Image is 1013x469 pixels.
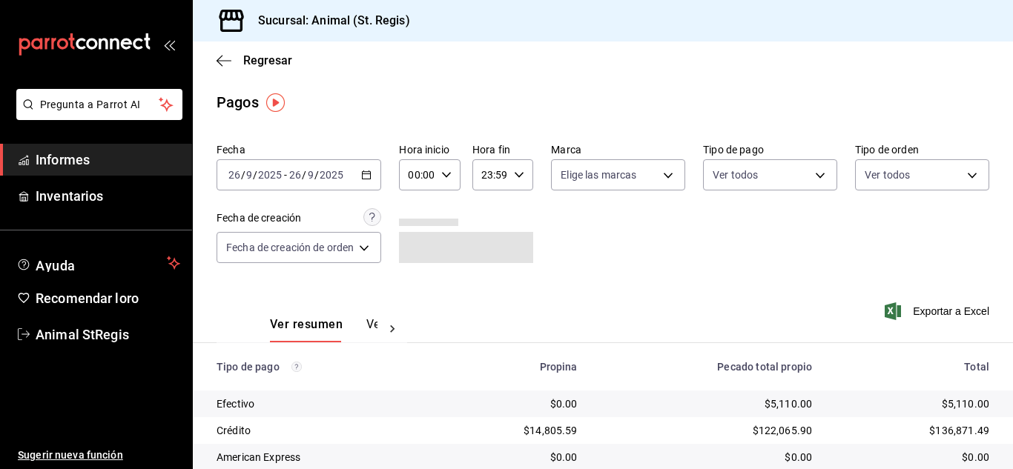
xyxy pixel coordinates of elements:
[243,53,292,67] font: Regresar
[713,169,758,181] font: Ver todos
[561,169,636,181] font: Elige las marcas
[551,144,581,156] font: Marca
[307,169,314,181] input: --
[217,53,292,67] button: Regresar
[217,93,259,111] font: Pagos
[245,169,253,181] input: --
[540,361,578,373] font: Propina
[717,361,812,373] font: Pecado total propio
[217,212,301,224] font: Fecha de creación
[302,169,306,181] font: /
[855,144,919,156] font: Tipo de orden
[319,169,344,181] input: ----
[217,451,300,463] font: American Express
[942,398,989,410] font: $5,110.00
[36,290,139,306] font: Recomendar loro
[217,425,251,436] font: Crédito
[36,188,103,204] font: Inventarios
[217,361,280,373] font: Tipo de pago
[765,398,812,410] font: $5,110.00
[266,93,285,112] img: Marcador de información sobre herramientas
[962,451,989,463] font: $0.00
[929,425,989,436] font: $136,871.49
[228,169,241,181] input: --
[16,89,182,120] button: Pregunta a Parrot AI
[226,242,354,253] font: Fecha de creación de orden
[217,144,245,156] font: Fecha
[550,398,578,410] font: $0.00
[399,144,449,156] font: Hora inicio
[753,425,813,436] font: $122,065.90
[703,144,764,156] font: Tipo de pago
[217,398,254,410] font: Efectivo
[257,169,283,181] input: ----
[36,327,129,342] font: Animal StRegis
[241,169,245,181] font: /
[524,425,578,436] font: $14,805.59
[888,302,989,320] button: Exportar a Excel
[270,317,343,331] font: Ver resumen
[550,451,578,463] font: $0.00
[865,169,910,181] font: Ver todos
[964,361,989,373] font: Total
[366,317,422,331] font: Ver pagos
[36,152,90,167] font: Informes
[10,107,182,123] a: Pregunta a Parrot AI
[40,99,141,110] font: Pregunta a Parrot AI
[472,144,510,156] font: Hora fin
[253,169,257,181] font: /
[284,169,287,181] font: -
[291,362,302,372] svg: Los pagos realizados con Pay y otras terminales son montos brutos.
[18,449,123,461] font: Sugerir nueva función
[314,169,319,181] font: /
[785,451,812,463] font: $0.00
[163,39,175,50] button: abrir_cajón_menú
[270,316,377,342] div: pestañas de navegación
[36,258,76,273] font: Ayuda
[258,13,410,27] font: Sucursal: Animal (St. Regis)
[288,169,302,181] input: --
[913,305,989,317] font: Exportar a Excel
